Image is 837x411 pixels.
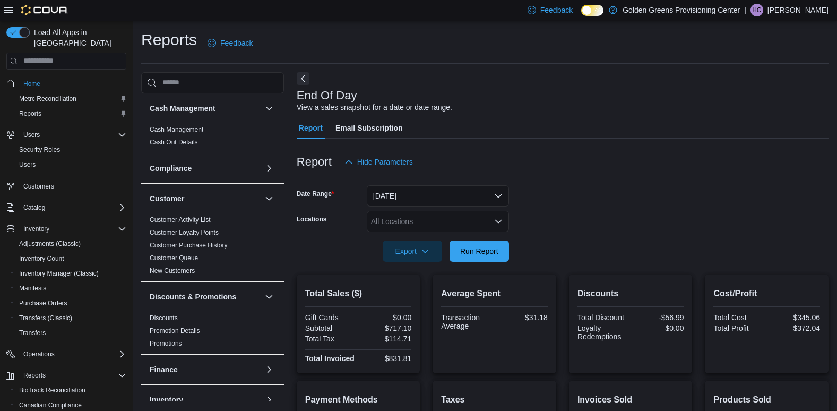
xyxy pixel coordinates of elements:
[2,127,131,142] button: Users
[299,117,323,139] span: Report
[297,190,334,198] label: Date Range
[19,145,60,154] span: Security Roles
[769,324,820,332] div: $372.04
[713,324,764,332] div: Total Profit
[150,126,203,133] a: Cash Management
[19,386,85,395] span: BioTrack Reconciliation
[11,157,131,172] button: Users
[11,251,131,266] button: Inventory Count
[263,192,275,205] button: Customer
[150,395,183,405] h3: Inventory
[19,95,76,103] span: Metrc Reconciliation
[19,222,126,235] span: Inventory
[23,182,54,191] span: Customers
[263,162,275,175] button: Compliance
[15,327,50,339] a: Transfers
[19,109,41,118] span: Reports
[15,158,40,171] a: Users
[23,371,46,380] span: Reports
[441,287,548,300] h2: Average Spent
[305,287,412,300] h2: Total Sales ($)
[19,401,82,409] span: Canadian Compliance
[15,252,68,265] a: Inventory Count
[150,254,198,262] a: Customer Queue
[141,312,284,354] div: Discounts & Promotions
[15,282,50,295] a: Manifests
[19,179,126,193] span: Customers
[23,131,40,139] span: Users
[11,311,131,326] button: Transfers (Classic)
[220,38,253,48] span: Feedback
[150,327,200,335] a: Promotion Details
[494,217,503,226] button: Open list of options
[150,314,178,322] span: Discounts
[744,4,746,16] p: |
[19,369,50,382] button: Reports
[11,326,131,340] button: Transfers
[633,324,684,332] div: $0.00
[752,4,761,16] span: HC
[11,383,131,398] button: BioTrack Reconciliation
[15,107,126,120] span: Reports
[21,5,68,15] img: Cova
[150,327,200,335] span: Promotion Details
[19,269,99,278] span: Inventory Manager (Classic)
[23,225,49,233] span: Inventory
[150,292,261,302] button: Discounts & Promotions
[150,395,261,405] button: Inventory
[11,296,131,311] button: Purchase Orders
[581,5,603,16] input: Dark Mode
[383,241,442,262] button: Export
[767,4,829,16] p: [PERSON_NAME]
[15,312,76,324] a: Transfers (Classic)
[2,347,131,362] button: Operations
[150,163,261,174] button: Compliance
[150,228,219,237] span: Customer Loyalty Points
[150,138,198,147] span: Cash Out Details
[150,242,228,249] a: Customer Purchase History
[15,158,126,171] span: Users
[15,297,72,310] a: Purchase Orders
[713,287,820,300] h2: Cost/Profit
[11,106,131,121] button: Reports
[340,151,417,173] button: Hide Parameters
[141,123,284,153] div: Cash Management
[263,102,275,115] button: Cash Management
[15,267,103,280] a: Inventory Manager (Classic)
[297,72,309,85] button: Next
[367,185,509,207] button: [DATE]
[389,241,436,262] span: Export
[305,354,355,363] strong: Total Invoiced
[150,292,236,302] h3: Discounts & Promotions
[23,203,45,212] span: Catalog
[15,297,126,310] span: Purchase Orders
[769,313,820,322] div: $345.06
[360,324,411,332] div: $717.10
[335,117,403,139] span: Email Subscription
[497,313,548,322] div: $31.18
[577,287,684,300] h2: Discounts
[360,354,411,363] div: $831.81
[19,77,126,90] span: Home
[141,213,284,281] div: Customer
[15,384,90,397] a: BioTrack Reconciliation
[150,125,203,134] span: Cash Management
[577,324,628,341] div: Loyalty Redemptions
[19,348,59,361] button: Operations
[150,193,184,204] h3: Customer
[441,313,492,330] div: Transaction Average
[15,107,46,120] a: Reports
[305,324,356,332] div: Subtotal
[19,222,54,235] button: Inventory
[19,129,44,141] button: Users
[150,267,195,275] a: New Customers
[150,163,192,174] h3: Compliance
[15,92,126,105] span: Metrc Reconciliation
[203,32,257,54] a: Feedback
[540,5,573,15] span: Feedback
[15,267,126,280] span: Inventory Manager (Classic)
[450,241,509,262] button: Run Report
[15,252,126,265] span: Inventory Count
[15,92,81,105] a: Metrc Reconciliation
